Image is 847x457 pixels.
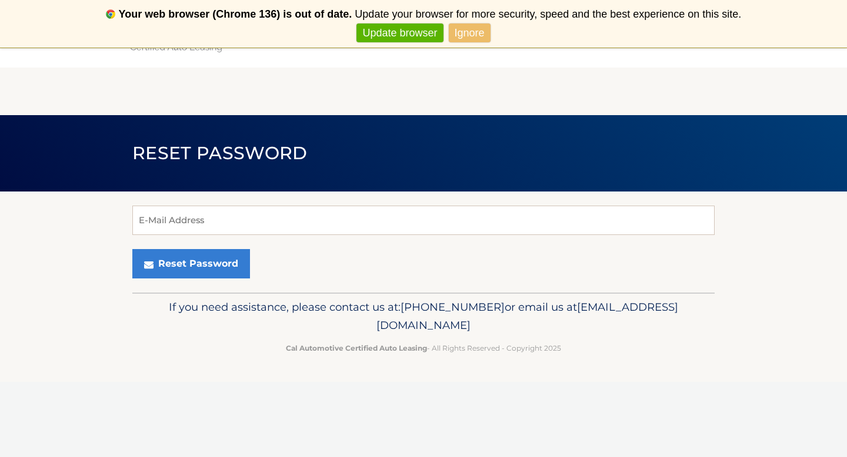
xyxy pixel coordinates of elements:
[140,342,707,354] p: - All Rights Reserved - Copyright 2025
[140,298,707,335] p: If you need assistance, please contact us at: or email us at
[449,23,491,43] a: Ignore
[286,344,427,352] strong: Cal Automotive Certified Auto Leasing
[119,8,352,20] b: Your web browser (Chrome 136) is out of date.
[356,23,443,43] a: Update browser
[132,206,715,235] input: E-Mail Address
[401,300,505,314] span: [PHONE_NUMBER]
[355,8,741,20] span: Update your browser for more security, speed and the best experience on this site.
[132,142,307,164] span: Reset Password
[132,249,250,278] button: Reset Password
